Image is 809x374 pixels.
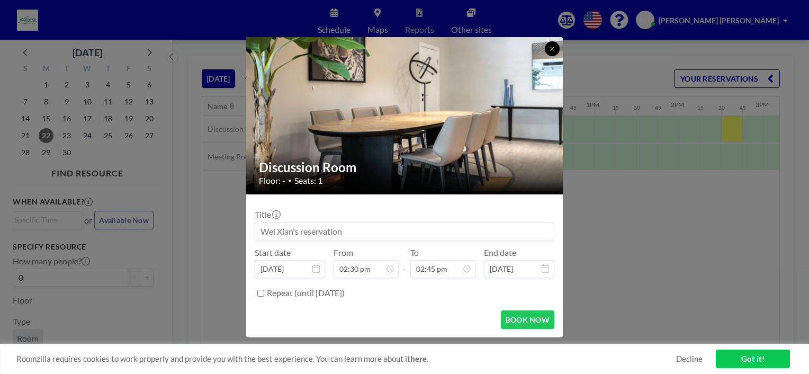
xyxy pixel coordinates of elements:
label: Start date [255,247,291,258]
span: - [403,251,406,274]
button: BOOK NOW [501,310,554,329]
a: here. [410,354,428,363]
img: 537.jpg [246,10,564,221]
h2: Discussion Room [259,159,551,175]
a: Decline [676,354,703,364]
label: End date [484,247,516,258]
input: Wei Xian's reservation [255,222,554,241]
span: Roomzilla requires cookies to work properly and provide you with the best experience. You can lea... [16,354,676,364]
span: Seats: 1 [294,175,322,186]
label: Repeat (until [DATE]) [267,288,345,298]
span: Floor: - [259,175,285,186]
span: • [288,176,292,184]
label: From [334,247,353,258]
a: Got it! [716,350,790,368]
label: To [410,247,419,258]
label: Title [255,209,280,220]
